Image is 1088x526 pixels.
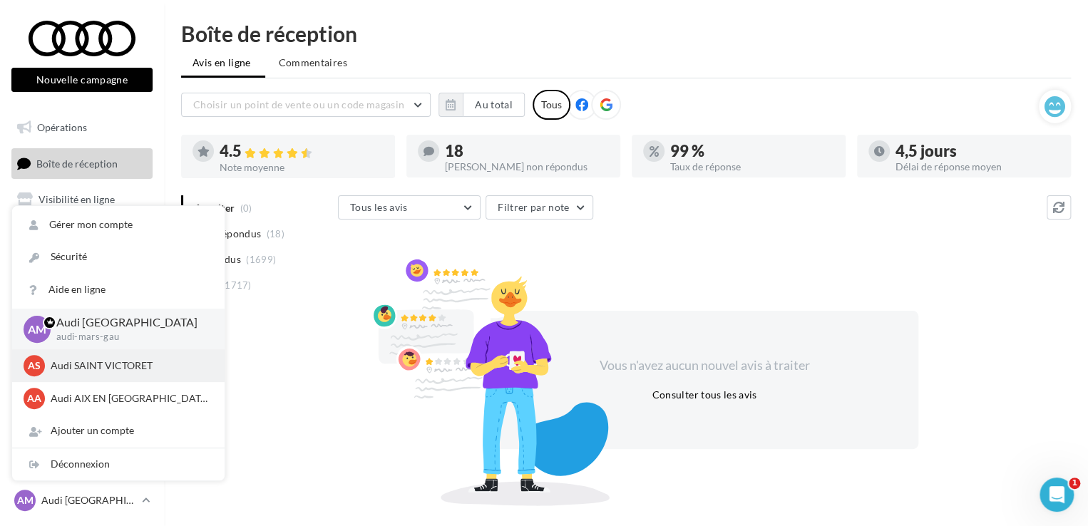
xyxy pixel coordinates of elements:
[12,415,225,447] div: Ajouter un compte
[11,68,153,92] button: Nouvelle campagne
[220,163,384,172] div: Note moyenne
[11,487,153,514] a: AM Audi [GEOGRAPHIC_DATA]
[1040,478,1074,512] iframe: Intercom live chat
[1069,478,1080,489] span: 1
[246,254,276,265] span: (1699)
[195,227,261,241] span: Non répondus
[56,331,202,344] p: audi-mars-gau
[533,90,570,120] div: Tous
[56,314,202,331] p: Audi [GEOGRAPHIC_DATA]
[222,279,252,291] span: (1717)
[12,209,225,241] a: Gérer mon compte
[220,143,384,160] div: 4.5
[28,359,41,373] span: AS
[463,93,525,117] button: Au total
[895,143,1059,159] div: 4,5 jours
[12,448,225,480] div: Déconnexion
[338,195,481,220] button: Tous les avis
[12,241,225,273] a: Sécurité
[193,98,404,110] span: Choisir un point de vente ou un code magasin
[9,256,155,286] a: Médiathèque
[41,493,136,507] p: Audi [GEOGRAPHIC_DATA]
[9,220,155,250] a: Campagnes
[279,56,347,70] span: Commentaires
[670,162,834,172] div: Taux de réponse
[17,493,34,507] span: AM
[9,148,155,179] a: Boîte de réception
[9,113,155,143] a: Opérations
[646,386,762,403] button: Consulter tous les avis
[582,356,827,375] div: Vous n'avez aucun nouvel avis à traiter
[37,121,87,133] span: Opérations
[9,291,155,333] a: PLV et print personnalisable
[39,193,115,205] span: Visibilité en ligne
[9,185,155,215] a: Visibilité en ligne
[28,321,46,337] span: AM
[27,391,41,406] span: AA
[51,359,207,373] p: Audi SAINT VICTORET
[350,201,408,213] span: Tous les avis
[445,143,609,159] div: 18
[438,93,525,117] button: Au total
[51,391,207,406] p: Audi AIX EN [GEOGRAPHIC_DATA]
[895,162,1059,172] div: Délai de réponse moyen
[670,143,834,159] div: 99 %
[181,93,431,117] button: Choisir un point de vente ou un code magasin
[267,228,284,239] span: (18)
[181,23,1071,44] div: Boîte de réception
[36,157,118,169] span: Boîte de réception
[12,274,225,306] a: Aide en ligne
[486,195,593,220] button: Filtrer par note
[445,162,609,172] div: [PERSON_NAME] non répondus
